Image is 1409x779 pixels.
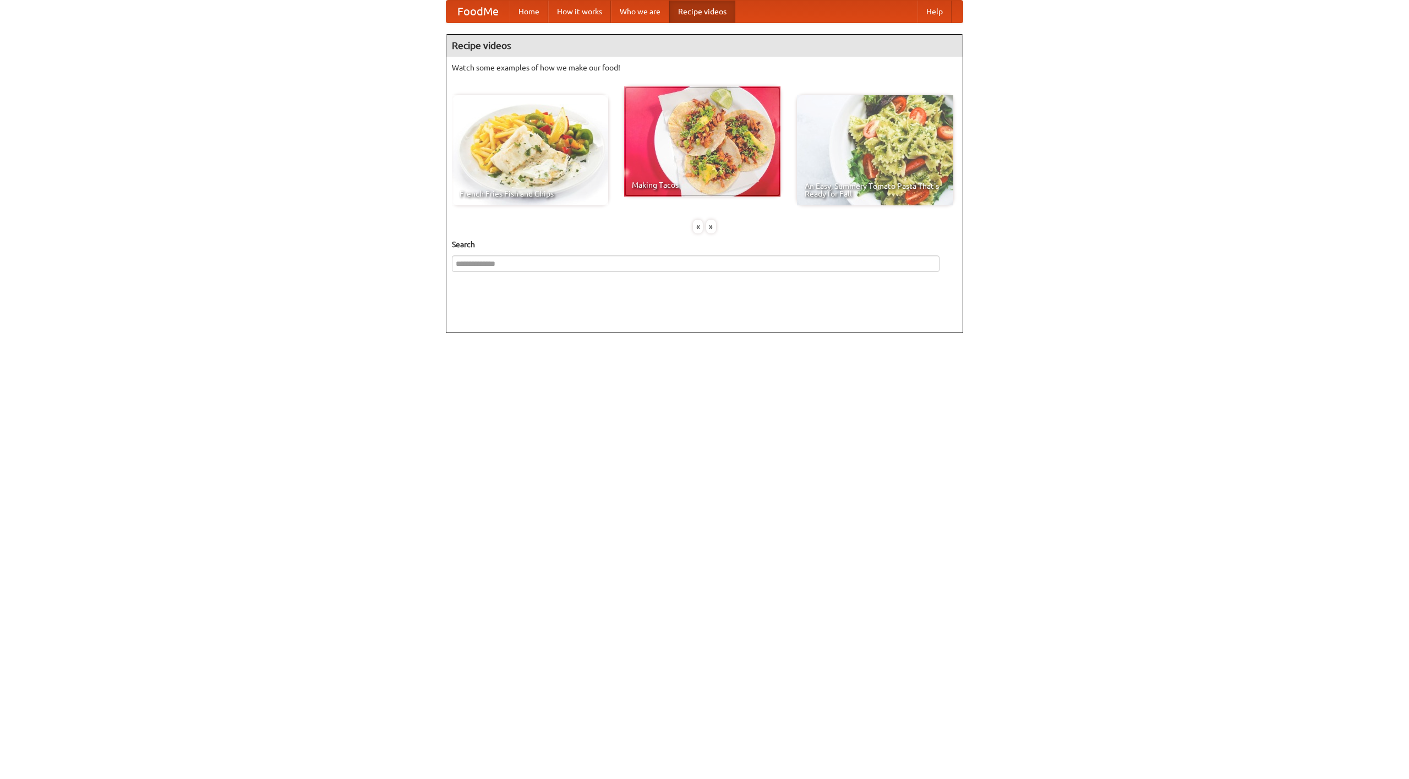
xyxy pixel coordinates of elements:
[706,220,716,233] div: »
[510,1,548,23] a: Home
[918,1,952,23] a: Help
[446,1,510,23] a: FoodMe
[805,182,946,198] span: An Easy, Summery Tomato Pasta That's Ready for Fall
[624,86,780,197] a: Making Tacos
[452,62,957,73] p: Watch some examples of how we make our food!
[669,1,735,23] a: Recipe videos
[548,1,611,23] a: How it works
[460,190,600,198] span: French Fries Fish and Chips
[452,95,608,205] a: French Fries Fish and Chips
[797,95,953,205] a: An Easy, Summery Tomato Pasta That's Ready for Fall
[632,181,773,189] span: Making Tacos
[611,1,669,23] a: Who we are
[446,35,963,57] h4: Recipe videos
[452,239,957,250] h5: Search
[693,220,703,233] div: «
